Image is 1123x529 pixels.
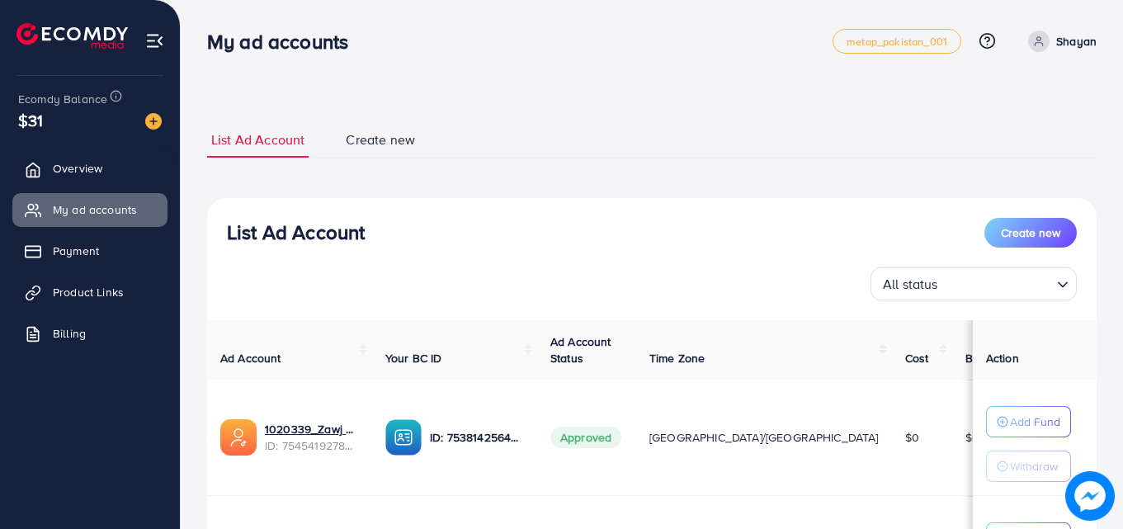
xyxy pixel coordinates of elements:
[12,234,168,267] a: Payment
[227,220,365,244] h3: List Ad Account
[12,317,168,350] a: Billing
[871,267,1077,300] div: Search for option
[1001,224,1060,241] span: Create new
[385,350,442,366] span: Your BC ID
[265,437,359,454] span: ID: 7545419278074380306
[905,350,929,366] span: Cost
[1010,456,1058,476] p: Withdraw
[211,130,304,149] span: List Ad Account
[984,218,1077,248] button: Create new
[265,421,359,455] div: <span class='underline'>1020339_Zawj Officials_1756805066440</span></br>7545419278074380306
[1065,471,1115,521] img: image
[265,421,359,437] a: 1020339_Zawj Officials_1756805066440
[53,325,86,342] span: Billing
[53,160,102,177] span: Overview
[53,284,124,300] span: Product Links
[346,130,415,149] span: Create new
[17,23,128,49] img: logo
[220,350,281,366] span: Ad Account
[12,193,168,226] a: My ad accounts
[12,276,168,309] a: Product Links
[986,406,1071,437] button: Add Fund
[943,269,1050,296] input: Search for option
[53,243,99,259] span: Payment
[550,333,611,366] span: Ad Account Status
[833,29,961,54] a: metap_pakistan_001
[1010,412,1060,432] p: Add Fund
[145,113,162,130] img: image
[550,427,621,448] span: Approved
[905,429,919,446] span: $0
[1056,31,1097,51] p: Shayan
[986,350,1019,366] span: Action
[207,30,361,54] h3: My ad accounts
[1022,31,1097,52] a: Shayan
[847,36,947,47] span: metap_pakistan_001
[220,419,257,456] img: ic-ads-acc.e4c84228.svg
[53,201,137,218] span: My ad accounts
[145,31,164,50] img: menu
[649,429,879,446] span: [GEOGRAPHIC_DATA]/[GEOGRAPHIC_DATA]
[385,419,422,456] img: ic-ba-acc.ded83a64.svg
[18,108,43,132] span: $31
[12,152,168,185] a: Overview
[18,91,107,107] span: Ecomdy Balance
[430,427,524,447] p: ID: 7538142564612849682
[986,451,1071,482] button: Withdraw
[649,350,705,366] span: Time Zone
[880,272,941,296] span: All status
